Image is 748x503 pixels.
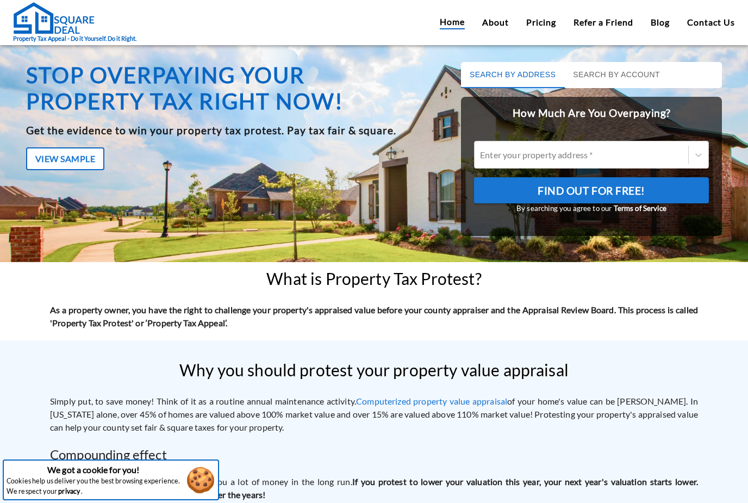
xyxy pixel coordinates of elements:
h2: What is Property Tax Protest? [266,269,481,288]
a: Terms of Service [614,204,666,213]
button: Search by Account [564,62,669,88]
p: Simply put, to save money! Think of it as a routine annual maintenance activity. of your home's v... [50,395,698,434]
h2: How Much Are You Overpaying? [461,97,722,130]
strong: As a property owner, you have the right to challenge your property's appraised value before your ... [50,305,698,328]
h2: Compounding effect [50,445,698,464]
button: Find Out For Free! [474,177,709,203]
a: Property Tax Appeal - Do it Yourself. Do it Right. [13,2,136,44]
b: Get the evidence to win your property tax protest. Pay tax fair & square. [26,124,396,136]
p: Consistently protesting every year saves you a lot of money in the long run. [50,475,698,501]
strong: If you protest to lower your valuation this year, your next year's valuation starts lower. Compou... [50,476,698,500]
button: Search by Address [461,62,564,88]
span: Find Out For Free! [538,182,645,200]
img: Square Deal [13,2,95,34]
a: privacy [58,487,80,497]
a: Computerized property value appraisal [356,396,507,406]
button: Accept cookies [183,465,218,494]
a: Home [440,15,465,29]
a: Blog [651,16,670,29]
h2: Why you should protest your property value appraisal [179,361,569,380]
a: About [482,16,509,29]
strong: We got a cookie for you! [47,464,140,475]
a: Contact Us [687,16,735,29]
a: Refer a Friend [574,16,633,29]
small: By searching you agree to our [474,203,709,214]
p: Cookies help us deliver you the best browsing experience. We respect your . [7,476,180,496]
a: Pricing [526,16,556,29]
div: basic tabs example [461,62,722,88]
button: View Sample [26,147,104,170]
h1: Stop overpaying your property tax right now! [26,62,427,114]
